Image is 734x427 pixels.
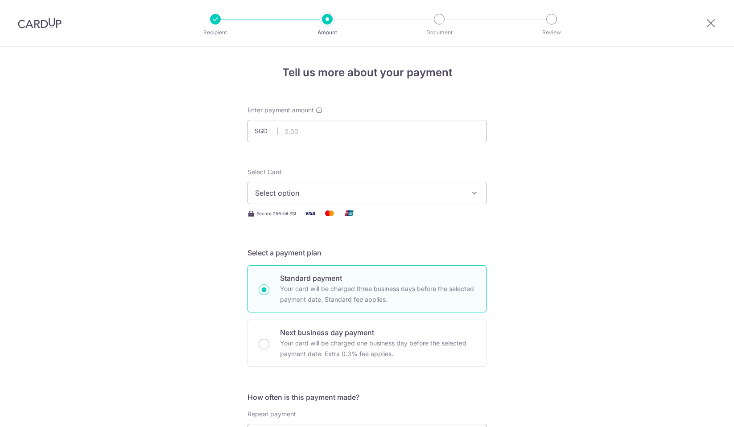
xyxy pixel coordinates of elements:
[247,247,487,258] h5: Select a payment plan
[247,182,487,204] button: Select option
[280,327,475,338] p: Next business day payment
[247,392,487,402] h5: How often is this payment made?
[256,210,297,217] span: Secure 256-bit SSL
[247,106,314,115] span: Enter payment amount
[255,127,278,135] span: SGD
[247,410,296,419] label: Repeat payment
[255,188,463,198] span: Select option
[247,65,487,81] h4: Tell us more about your payment
[406,28,472,37] p: Document
[280,273,475,283] p: Standard payment
[182,28,248,37] p: Recipient
[280,338,475,359] p: Your card will be charged one business day before the selected payment date. Extra 0.3% fee applies.
[280,283,475,305] p: Your card will be charged three business days before the selected payment date. Standard fee appl...
[247,120,487,142] input: 0.00
[18,18,62,29] img: CardUp
[301,208,319,219] img: Visa
[519,28,585,37] p: Review
[294,28,360,37] p: Amount
[247,168,282,176] span: translation missing: en.payables.payment_networks.credit_card.summary.labels.select_card
[340,208,358,219] img: Union Pay
[321,208,338,219] img: Mastercard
